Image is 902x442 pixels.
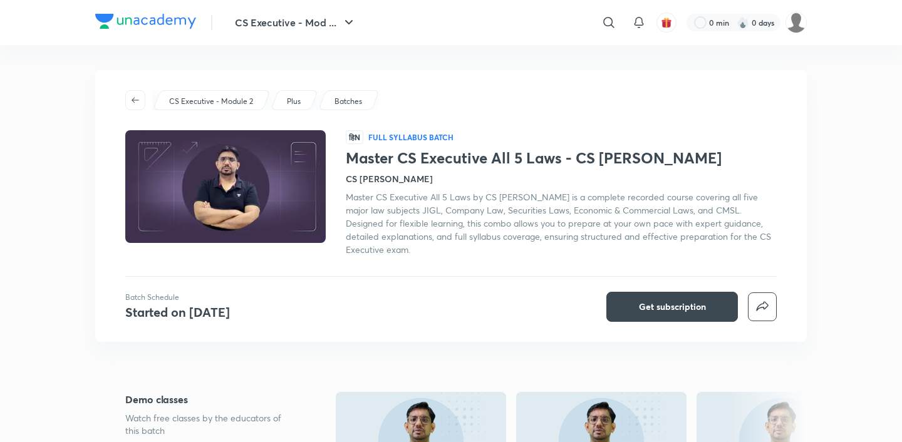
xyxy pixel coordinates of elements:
[125,412,296,437] p: Watch free classes by the educators of this batch
[656,13,676,33] button: avatar
[639,301,706,313] span: Get subscription
[785,12,807,33] img: Abdul Ramzeen
[125,292,230,303] p: Batch Schedule
[125,304,230,321] h4: Started on [DATE]
[346,191,771,255] span: Master CS Executive All 5 Laws by CS [PERSON_NAME] is a complete recorded course covering all fiv...
[368,132,454,142] p: Full Syllabus Batch
[169,96,253,107] p: CS Executive - Module 2
[227,10,364,35] button: CS Executive - Mod ...
[346,172,433,185] h4: CS [PERSON_NAME]
[661,17,672,28] img: avatar
[346,130,363,144] span: हिN
[606,292,738,322] button: Get subscription
[346,149,777,167] h1: Master CS Executive All 5 Laws - CS [PERSON_NAME]
[333,96,365,107] a: Batches
[95,14,196,29] img: Company Logo
[123,129,328,244] img: Thumbnail
[285,96,303,107] a: Plus
[125,392,296,407] h5: Demo classes
[167,96,256,107] a: CS Executive - Module 2
[287,96,301,107] p: Plus
[737,16,749,29] img: streak
[95,14,196,32] a: Company Logo
[334,96,362,107] p: Batches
